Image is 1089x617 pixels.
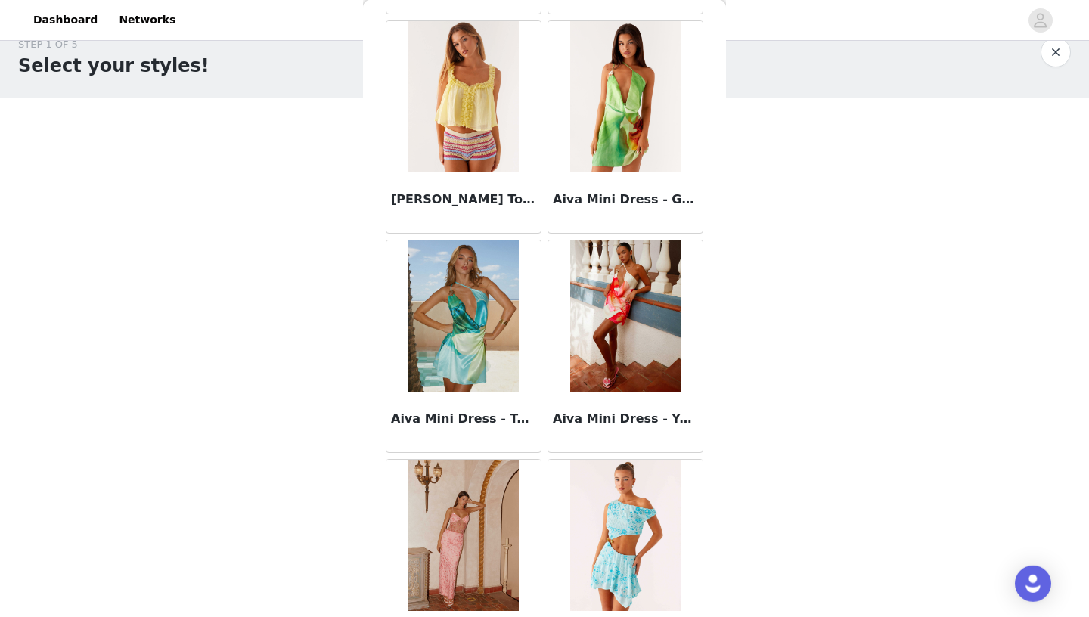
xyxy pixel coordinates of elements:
[391,410,536,428] h3: Aiva Mini Dress - Turquoise Floral
[570,460,680,611] img: Aletta Sequin Mini Dress - Blue
[570,21,680,172] img: Aiva Mini Dress - Green Floral
[1015,566,1051,602] div: Open Intercom Messenger
[408,21,518,172] img: Aimee Top - Yellow
[391,191,536,209] h3: [PERSON_NAME] Top - Yellow
[408,460,518,611] img: Akira Beaded Maxi Dress - Pink Orange
[110,3,185,37] a: Networks
[408,240,518,392] img: Aiva Mini Dress - Turquoise Floral
[24,3,107,37] a: Dashboard
[553,191,698,209] h3: Aiva Mini Dress - Green Floral
[18,52,209,79] h1: Select your styles!
[553,410,698,428] h3: Aiva Mini Dress - Yellow Floral
[1033,8,1047,33] div: avatar
[570,240,680,392] img: Aiva Mini Dress - Yellow Floral
[18,37,209,52] div: STEP 1 OF 5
